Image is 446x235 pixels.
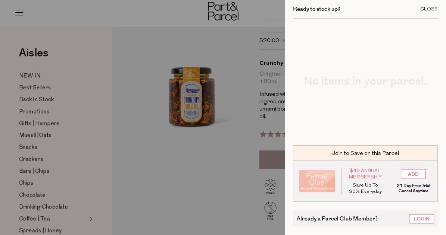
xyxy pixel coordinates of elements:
[409,214,434,223] a: Login
[401,169,426,178] input: ADD
[420,7,438,12] div: Close
[347,182,384,195] p: Save Up To 30% Everyday
[395,183,432,194] p: 21 Day Free Trial Cancel Anytime
[293,6,340,12] h2: Ready to stock up?
[293,76,438,87] h2: No items in your parcel.
[347,168,384,180] span: $49 Annual Membership
[297,214,378,223] span: Already a Parcel Club Member?
[293,145,438,161] div: Join to Save on this Parcel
